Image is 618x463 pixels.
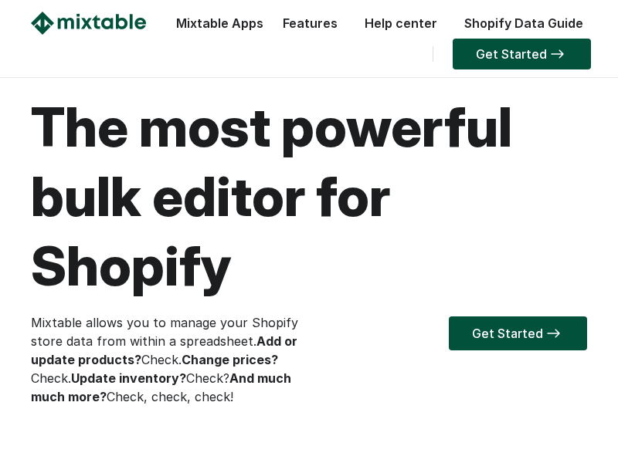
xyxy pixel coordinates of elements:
[453,39,591,69] a: Get Started
[457,15,591,31] a: Shopify Data Guide
[31,93,587,301] h1: The most powerful bulk editor for Shopify
[31,313,309,406] p: Mixtable allows you to manage your Shopify store data from within a spreadsheet. Check. Check. Ch...
[357,15,445,31] a: Help center
[168,12,263,42] div: Mixtable Apps
[449,316,587,350] a: Get Started
[275,15,345,31] a: Features
[543,329,564,338] img: arrow-right.svg
[182,352,278,367] strong: Change prices?
[31,12,146,35] img: Mixtable logo
[547,49,568,59] img: arrow-right.svg
[71,370,186,386] strong: Update inventory?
